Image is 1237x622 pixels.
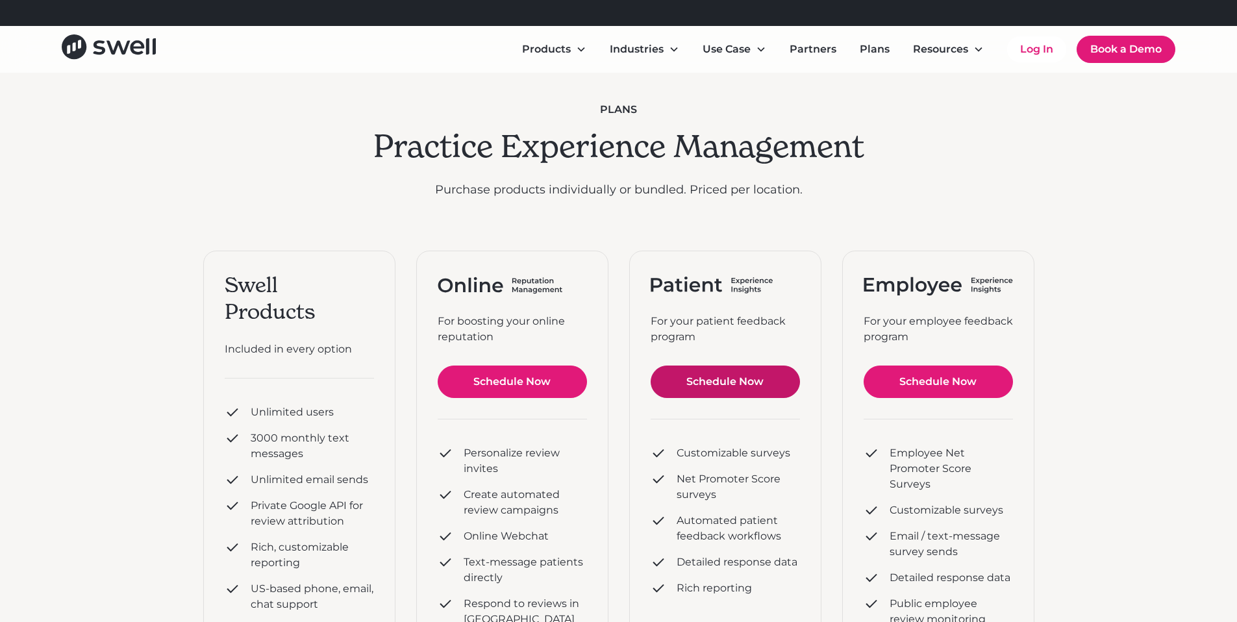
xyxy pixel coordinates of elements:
div: Rich, customizable reporting [251,540,374,571]
div: Text-message patients directly [464,554,587,586]
div: Industries [599,36,690,62]
div: Products [522,42,571,57]
div: Industries [610,42,664,57]
a: Schedule Now [651,366,800,398]
div: Unlimited email sends [251,472,368,488]
div: Detailed response data [890,570,1010,586]
div: Products [512,36,597,62]
a: Plans [849,36,900,62]
div: Use Case [692,36,777,62]
a: Partners [779,36,847,62]
div: For boosting your online reputation [438,314,587,345]
div: Automated patient feedback workflows [677,513,800,544]
p: Purchase products individually or bundled. Priced per location. [373,181,864,199]
div: For your patient feedback program [651,314,800,345]
div: Rich reporting [677,580,752,596]
div: Create automated review campaigns [464,487,587,518]
div: Swell Products [225,272,374,326]
div: Net Promoter Score surveys [677,471,800,503]
div: Private Google API for review attribution [251,498,374,529]
div: Resources [903,36,994,62]
h2: Practice Experience Management [373,128,864,166]
a: Log In [1007,36,1066,62]
div: For your employee feedback program [864,314,1013,345]
div: Unlimited users [251,404,334,420]
div: Email / text-message survey sends [890,529,1013,560]
div: Customizable surveys [890,503,1003,518]
div: Included in every option [225,342,374,357]
div: 3000 monthly text messages [251,430,374,462]
div: Employee Net Promoter Score Surveys [890,445,1013,492]
a: Schedule Now [438,366,587,398]
a: Book a Demo [1077,36,1175,63]
div: Customizable surveys [677,445,790,461]
a: home [62,34,156,64]
div: Online Webchat [464,529,549,544]
div: Detailed response data [677,554,797,570]
div: plans [373,102,864,118]
div: Resources [913,42,968,57]
a: Schedule Now [864,366,1013,398]
div: Personalize review invites [464,445,587,477]
div: Use Case [703,42,751,57]
div: US-based phone, email, chat support [251,581,374,612]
